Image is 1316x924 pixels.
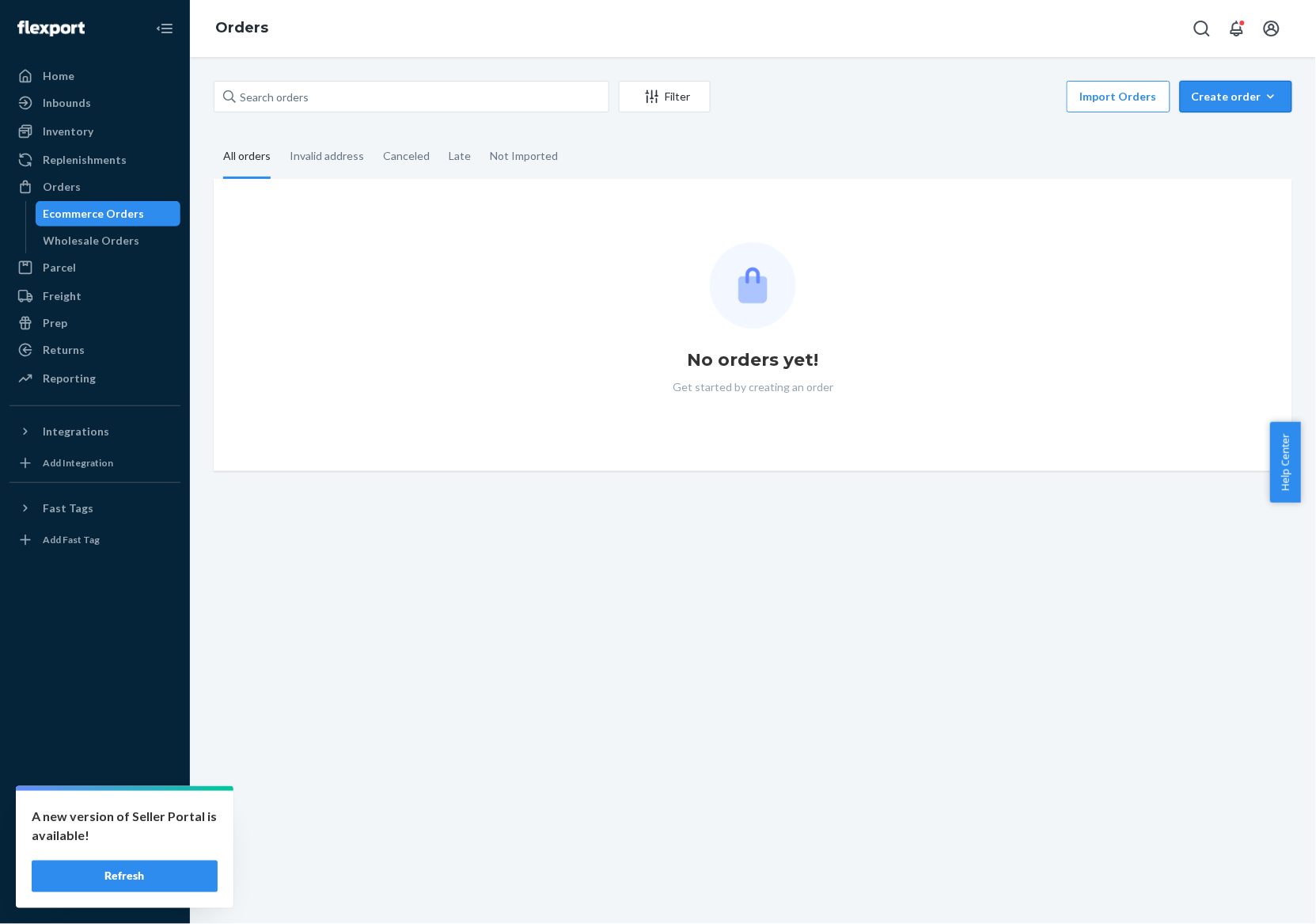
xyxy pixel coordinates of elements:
[43,533,100,546] div: Add Fast Tag
[44,233,140,249] div: Wholesale Orders
[9,63,180,89] a: Home
[490,135,558,177] div: Not Imported
[9,527,180,553] a: Add Fast Tag
[43,315,67,331] div: Prep
[214,81,609,112] input: Search orders
[43,342,85,358] div: Returns
[43,288,82,304] div: Freight
[215,19,268,36] a: Orders
[203,6,281,51] ol: breadcrumbs
[290,135,364,177] div: Invalid address
[1192,89,1280,105] div: Create order
[688,348,819,373] h1: No orders yet!
[32,807,218,845] p: A new version of Seller Portal is available!
[9,799,180,824] a: Settings
[9,880,180,905] button: Give Feedback
[36,228,181,253] a: Wholesale Orders
[43,179,81,195] div: Orders
[223,135,271,179] div: All orders
[9,90,180,116] a: Inbounds
[9,337,180,363] a: Returns
[1067,81,1170,112] button: Import Orders
[383,135,430,177] div: Canceled
[9,119,180,144] a: Inventory
[44,206,145,222] div: Ecommerce Orders
[43,124,93,139] div: Inventory
[43,260,76,276] div: Parcel
[1221,13,1253,44] button: Open notifications
[1186,13,1218,44] button: Open Search Box
[673,379,833,395] p: Get started by creating an order
[9,451,180,476] a: Add Integration
[9,366,180,391] a: Reporting
[1180,81,1292,112] button: Create order
[1256,13,1288,44] button: Open account menu
[619,81,711,112] button: Filter
[43,456,113,470] div: Add Integration
[9,147,180,173] a: Replenishments
[9,174,180,200] a: Orders
[43,500,93,516] div: Fast Tags
[43,371,96,386] div: Reporting
[9,496,180,521] button: Fast Tags
[36,201,181,226] a: Ecommerce Orders
[43,152,127,168] div: Replenishments
[149,13,180,44] button: Close Navigation
[32,861,218,892] button: Refresh
[9,310,180,336] a: Prep
[620,89,710,105] div: Filter
[43,95,91,111] div: Inbounds
[710,242,796,329] img: Empty list
[1270,422,1301,503] button: Help Center
[9,255,180,280] a: Parcel
[43,68,74,84] div: Home
[9,283,180,309] a: Freight
[9,419,180,444] button: Integrations
[449,135,471,177] div: Late
[17,21,85,36] img: Flexport logo
[43,424,109,439] div: Integrations
[9,853,180,878] a: Help Center
[9,826,180,851] a: Talk to Support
